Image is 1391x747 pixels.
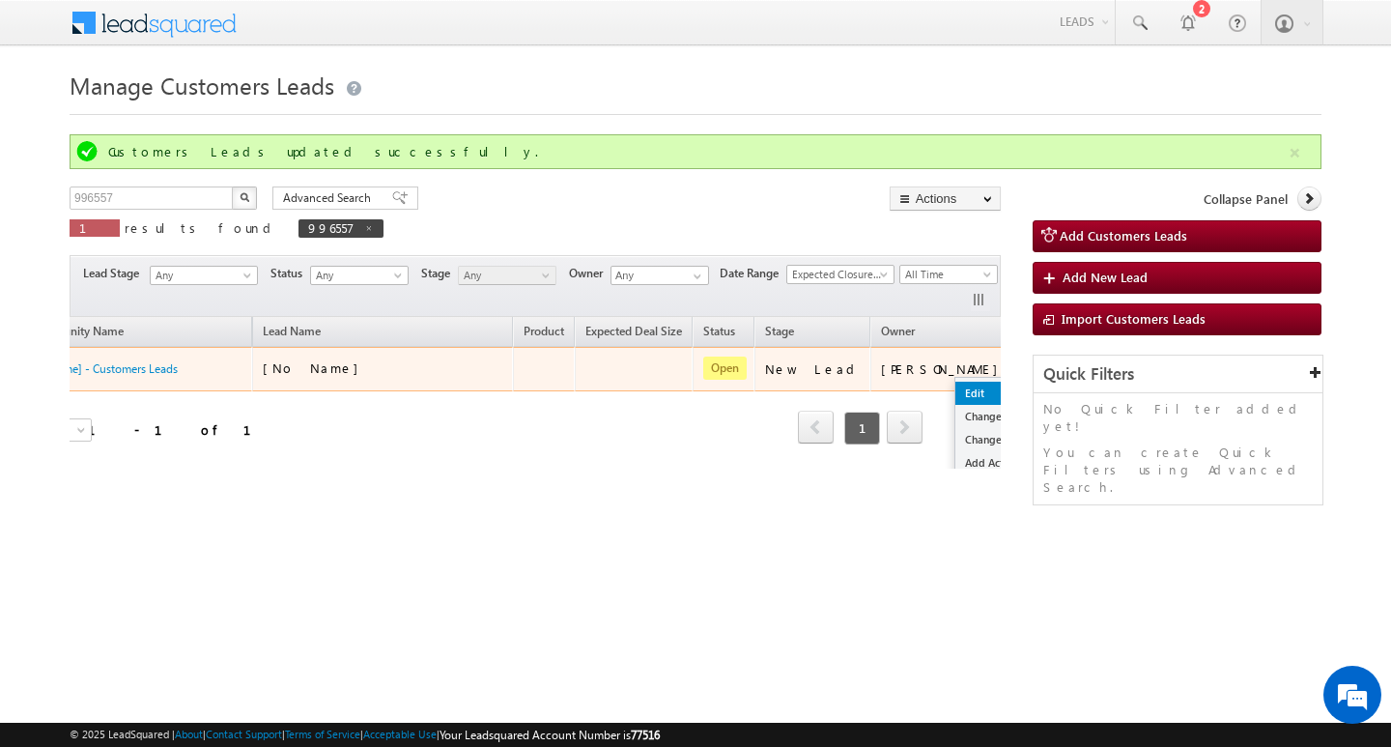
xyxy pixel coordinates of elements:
a: Expected Closure Date [786,265,894,284]
a: Any [150,266,258,285]
span: Stage [765,324,794,338]
a: Expected Deal Size [576,321,692,346]
a: Any [310,266,409,285]
div: Minimize live chat window [317,10,363,56]
span: Stage [421,265,458,282]
a: Terms of Service [285,728,360,740]
a: All Time [899,265,998,284]
span: Expected Deal Size [585,324,682,338]
span: Add New Lead [1063,269,1148,285]
a: Edit [955,382,1052,405]
em: Start Chat [263,595,351,621]
a: next [887,413,923,444]
span: Any [459,267,551,284]
span: 996557 [308,219,355,236]
div: Customers Leads updated successfully. [108,143,1287,160]
span: Open [703,357,747,380]
a: Show All Items [683,267,707,286]
span: Lead Name [253,321,330,346]
div: Chat with us now [100,101,325,127]
span: Import Customers Leads [1062,310,1206,327]
span: results found [125,219,278,236]
a: Stage [755,321,804,346]
p: No Quick Filter added yet! [1043,400,1313,435]
textarea: Type your message and hit 'Enter' [25,179,353,579]
span: Expected Closure Date [787,266,888,283]
span: Add Customers Leads [1060,227,1187,244]
a: Contact Support [206,728,282,740]
p: You can create Quick Filters using Advanced Search. [1043,444,1313,496]
a: Opportunity Name [17,321,133,346]
span: [No Name] [263,359,368,376]
div: [PERSON_NAME] [881,360,1008,378]
span: Your Leadsquared Account Number is [440,728,660,742]
a: Acceptable Use [363,728,437,740]
div: Quick Filters [1034,356,1322,393]
span: Owner [569,265,610,282]
span: Date Range [720,265,786,282]
a: prev [798,413,834,444]
span: prev [798,411,834,444]
a: [No Name] - Customers Leads [26,361,178,376]
a: About [175,728,203,740]
span: 1 [79,219,110,236]
div: New Lead [765,360,862,378]
span: Advanced Search [283,189,377,207]
div: 1 - 1 of 1 [88,418,274,441]
span: Lead Stage [83,265,147,282]
a: Add Activity [955,451,1052,474]
span: 1 [844,412,880,445]
span: Collapse Panel [1204,190,1288,208]
span: Opportunity Name [27,324,124,338]
a: Change Owner [955,405,1052,428]
span: All Time [900,266,992,283]
a: Change Stage [955,428,1052,451]
span: 77516 [631,728,660,742]
span: Product [524,324,564,338]
span: Any [311,267,403,284]
img: Search [240,192,249,202]
span: Status [270,265,310,282]
span: Any [151,267,251,284]
a: Any [458,266,556,285]
input: Type to Search [610,266,709,285]
button: Actions [890,187,1001,211]
span: next [887,411,923,444]
span: Owner [881,324,915,338]
span: © 2025 LeadSquared | | | | | [70,726,660,744]
a: Status [694,321,745,346]
span: Manage Customers Leads [70,70,334,101]
img: d_60004797649_company_0_60004797649 [33,101,81,127]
